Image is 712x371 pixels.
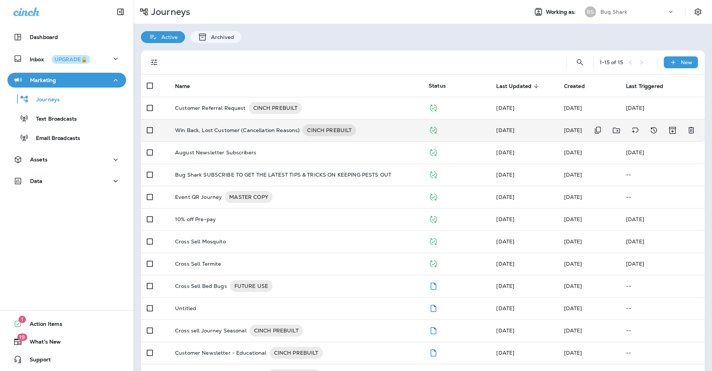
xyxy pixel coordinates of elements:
[52,55,90,64] button: UPGRADE🔒
[175,216,216,222] p: 10% off Pre-pay
[626,283,699,289] p: --
[175,280,227,292] p: Cross Sell Bed Bugs
[19,316,26,323] span: 1
[681,59,692,65] p: New
[230,280,273,292] div: FUTURE USE
[175,102,246,114] p: Customer Referral Request
[496,171,514,178] span: Caitlyn Wade
[250,327,303,334] span: CINCH PREBUILT
[30,77,56,83] p: Marketing
[496,149,514,156] span: Caitlyn Wade
[496,194,514,200] span: Frank Carreno
[29,116,77,123] p: Text Broadcasts
[496,305,514,312] span: Frank Carreno
[7,352,126,367] button: Support
[626,194,699,200] p: --
[496,216,514,223] span: Caitlyn Wade
[7,30,126,45] button: Dashboard
[175,347,267,359] p: Customer Newsletter - Educational
[564,149,582,156] span: Caitlyn Wade
[225,193,273,201] span: MASTER COPY
[7,111,126,126] button: Text Broadcasts
[620,141,705,164] td: [DATE]
[626,350,699,356] p: --
[626,83,663,89] span: Last Triggered
[7,334,126,349] button: 19What's New
[147,55,162,70] button: Filters
[429,260,438,266] span: Published
[17,334,27,341] span: 19
[429,104,438,111] span: Published
[496,238,514,245] span: Caitlyn Wade
[665,123,680,138] button: Archive
[564,194,582,200] span: Frank Carreno
[7,51,126,66] button: InboxUPGRADE🔒
[7,130,126,145] button: Email Broadcasts
[429,171,438,177] span: Published
[110,4,131,19] button: Collapse Sidebar
[429,126,438,133] span: Published
[564,83,585,89] span: Created
[175,239,226,244] p: Cross Sell Mosquito
[429,282,438,289] span: Draft
[496,260,514,267] span: Caitlyn Wade
[564,238,582,245] span: Frank Carreno
[158,34,178,40] p: Active
[626,328,699,334] p: --
[600,9,627,15] p: Bug Shark
[175,305,196,311] p: Untitled
[175,124,300,136] p: Win Back, Lost Customer (Cancellation Reasons)
[30,178,43,184] p: Data
[429,304,438,311] span: Draft
[7,73,126,88] button: Marketing
[429,326,438,333] span: Draft
[22,339,61,348] span: What's New
[175,172,391,178] p: Bug Shark SUBSCRIBE TO GET THE LATEST TIPS & TRICKS ON KEEPING PESTS OUT
[564,105,582,111] span: Frank Carreno
[691,5,705,19] button: Settings
[564,305,582,312] span: Frank Carreno
[429,148,438,155] span: Published
[546,9,577,15] span: Working as:
[626,83,673,89] span: Last Triggered
[29,135,80,142] p: Email Broadcasts
[564,216,582,223] span: Frank Carreno
[496,349,514,356] span: Frank Carreno
[496,283,514,289] span: Frank Carreno
[207,34,234,40] p: Archived
[620,253,705,275] td: [DATE]
[7,316,126,331] button: 1Action Items
[303,124,356,136] div: CINCH PREBUILT
[7,152,126,167] button: Assets
[175,150,256,155] p: August Newsletter Subscribers
[270,347,323,359] div: CINCH PREBUILT
[7,174,126,188] button: Data
[620,208,705,230] td: [DATE]
[22,321,62,330] span: Action Items
[429,215,438,222] span: Published
[600,59,623,65] div: 1 - 15 of 15
[30,55,90,63] p: Inbox
[620,97,705,119] td: [DATE]
[22,357,51,365] span: Support
[30,157,47,162] p: Assets
[573,55,587,70] button: Search Journeys
[270,349,323,357] span: CINCH PREBUILT
[29,96,60,104] p: Journeys
[564,171,582,178] span: Jason Munk
[429,237,438,244] span: Published
[230,282,273,290] span: FUTURE USE
[496,83,541,89] span: Last Updated
[250,325,303,336] div: CINCH PREBUILT
[496,127,514,134] span: Caitlyn Wade
[496,105,514,111] span: Frank Carreno
[175,83,200,89] span: Name
[620,230,705,253] td: [DATE]
[249,102,302,114] div: CINCH PREBUILT
[564,283,582,289] span: Frank Carreno
[564,127,582,134] span: Caitlyn Wade
[626,172,699,178] p: --
[175,325,247,336] p: Cross sell Journey Seasonal
[175,191,222,203] p: Event QR Journey
[564,349,582,356] span: Frank Carreno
